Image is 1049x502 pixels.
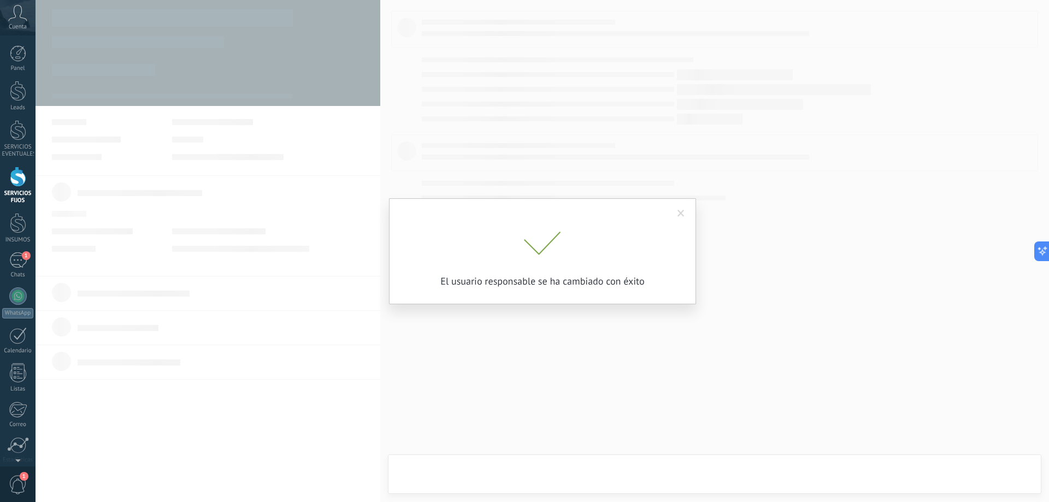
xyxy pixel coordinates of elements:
p: El usuario responsable se ha cambiado con éxito [406,275,679,287]
div: Leads [2,104,34,111]
div: Correo [2,421,34,428]
div: Chats [2,271,34,279]
span: Cuenta [9,23,27,31]
div: SERVICIOS FIJOS [2,190,34,204]
div: Calendario [2,347,34,355]
div: INSUMOS [2,237,34,244]
div: SERVICIOS EVENTUALES [2,144,34,158]
span: 1 [22,251,31,260]
div: Panel [2,65,34,72]
span: 1 [20,472,28,481]
div: Listas [2,386,34,393]
div: WhatsApp [2,308,33,318]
